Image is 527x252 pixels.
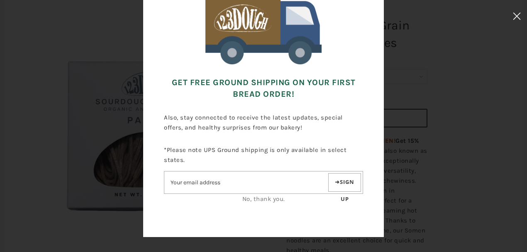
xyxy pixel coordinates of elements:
div: *Please note UPS Ground shipping is only available in select states. [164,139,363,210]
p: Also, stay connected to receive the latest updates, special offers, and healthy surprises from ou... [164,106,363,139]
input: Email address [164,175,327,190]
a: No, thank you. [242,195,285,203]
h3: Get FREE Ground Shipping on Your First Bread Order! [164,71,363,106]
button: Sign up [328,173,361,192]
